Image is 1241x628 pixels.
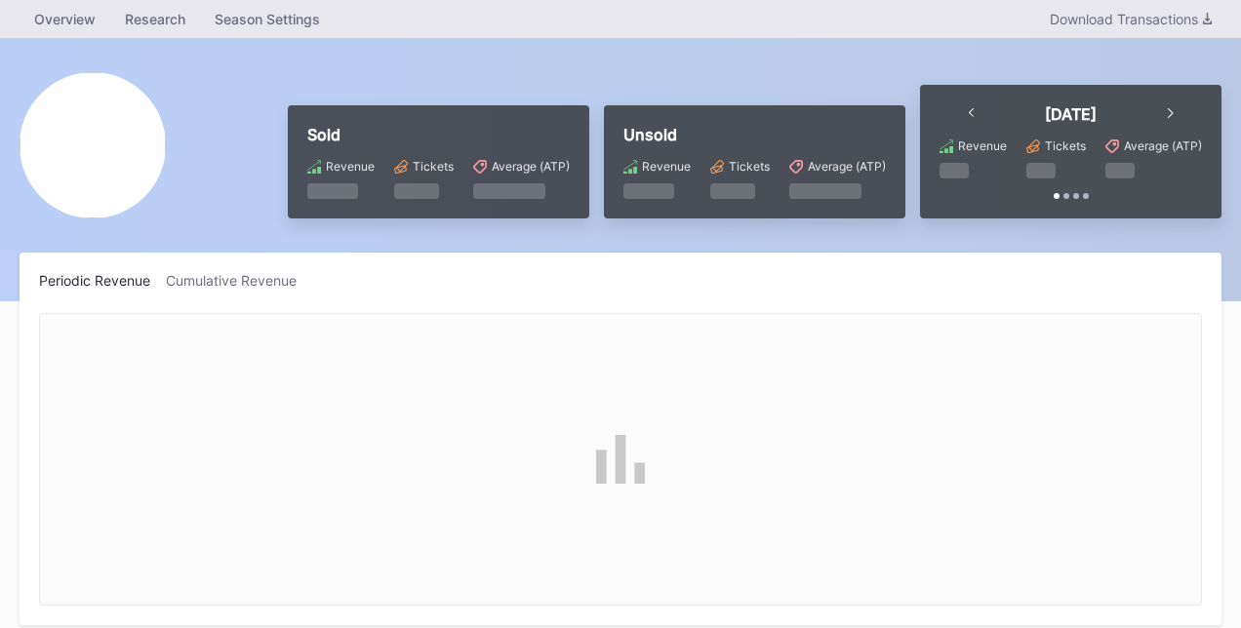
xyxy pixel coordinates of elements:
[642,159,691,174] div: Revenue
[110,5,200,33] a: Research
[307,125,570,144] div: Sold
[1045,138,1086,153] div: Tickets
[166,272,312,289] div: Cumulative Revenue
[1040,6,1221,32] button: Download Transactions
[39,272,166,289] div: Periodic Revenue
[200,5,335,33] a: Season Settings
[1045,104,1097,124] div: [DATE]
[1124,138,1202,153] div: Average (ATP)
[492,159,570,174] div: Average (ATP)
[958,138,1007,153] div: Revenue
[326,159,375,174] div: Revenue
[413,159,454,174] div: Tickets
[808,159,886,174] div: Average (ATP)
[20,5,110,33] a: Overview
[623,125,886,144] div: Unsold
[1050,11,1212,27] div: Download Transactions
[729,159,770,174] div: Tickets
